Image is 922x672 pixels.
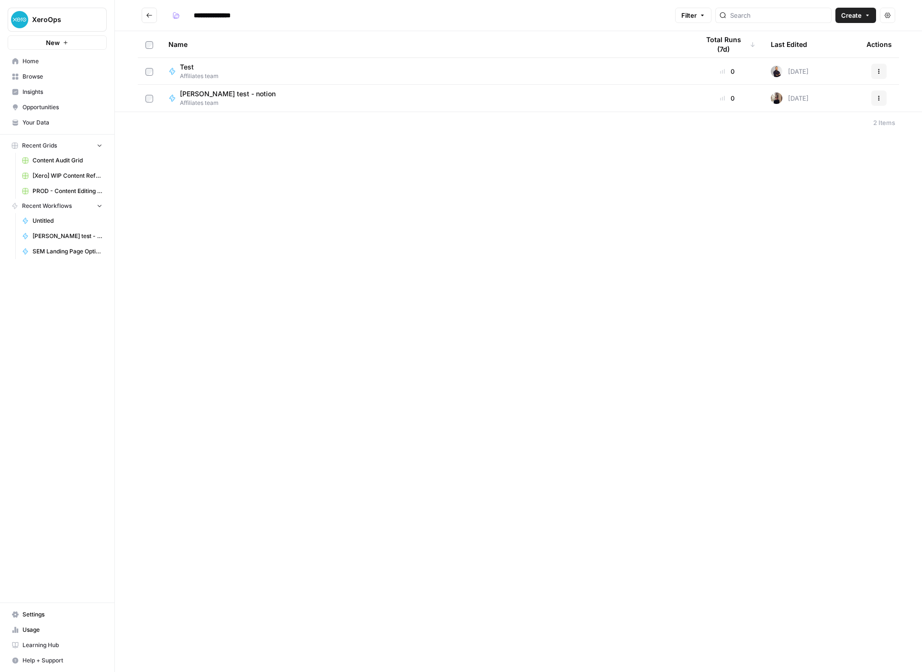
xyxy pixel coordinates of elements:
[8,607,107,622] a: Settings
[22,141,57,150] span: Recent Grids
[8,622,107,638] a: Usage
[33,156,102,165] span: Content Audit Grid
[180,99,283,107] span: Affiliates team
[22,610,102,619] span: Settings
[873,118,895,127] div: 2 Items
[33,247,102,256] span: SEM Landing Page Optimisation Recommendations (v2)
[180,62,211,72] span: Test
[771,66,809,77] div: [DATE]
[11,11,28,28] img: XeroOps Logo
[33,187,102,195] span: PROD - Content Editing - CoreAcquisition
[22,656,102,665] span: Help + Support
[18,183,107,199] a: PROD - Content Editing - CoreAcquisition
[22,202,72,210] span: Recent Workflows
[8,638,107,653] a: Learning Hub
[771,92,809,104] div: [DATE]
[841,11,862,20] span: Create
[18,228,107,244] a: [PERSON_NAME] test - notion
[180,72,219,80] span: Affiliates team
[33,232,102,240] span: [PERSON_NAME] test - notion
[22,103,102,112] span: Opportunities
[168,62,684,80] a: TestAffiliates team
[142,8,157,23] button: Go back
[32,15,90,24] span: XeroOps
[18,213,107,228] a: Untitled
[699,93,755,103] div: 0
[699,31,755,57] div: Total Runs (7d)
[33,216,102,225] span: Untitled
[771,92,782,104] img: q2ed3xkp112ds9uqk14ucg127hx4
[866,31,892,57] div: Actions
[33,171,102,180] span: [Xero] WIP Content Refresh
[675,8,711,23] button: Filter
[22,626,102,634] span: Usage
[835,8,876,23] button: Create
[8,8,107,32] button: Workspace: XeroOps
[18,153,107,168] a: Content Audit Grid
[18,168,107,183] a: [Xero] WIP Content Refresh
[8,35,107,50] button: New
[168,89,684,107] a: [PERSON_NAME] test - notionAffiliates team
[8,84,107,100] a: Insights
[8,138,107,153] button: Recent Grids
[771,66,782,77] img: adb8qgdgkw5toack50009nbakl0k
[8,69,107,84] a: Browse
[22,641,102,649] span: Learning Hub
[46,38,60,47] span: New
[771,31,807,57] div: Last Edited
[8,199,107,213] button: Recent Workflows
[681,11,697,20] span: Filter
[22,118,102,127] span: Your Data
[168,31,684,57] div: Name
[22,57,102,66] span: Home
[730,11,827,20] input: Search
[699,67,755,76] div: 0
[18,244,107,259] a: SEM Landing Page Optimisation Recommendations (v2)
[8,115,107,130] a: Your Data
[8,100,107,115] a: Opportunities
[180,89,276,99] span: [PERSON_NAME] test - notion
[8,653,107,668] button: Help + Support
[8,54,107,69] a: Home
[22,88,102,96] span: Insights
[22,72,102,81] span: Browse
